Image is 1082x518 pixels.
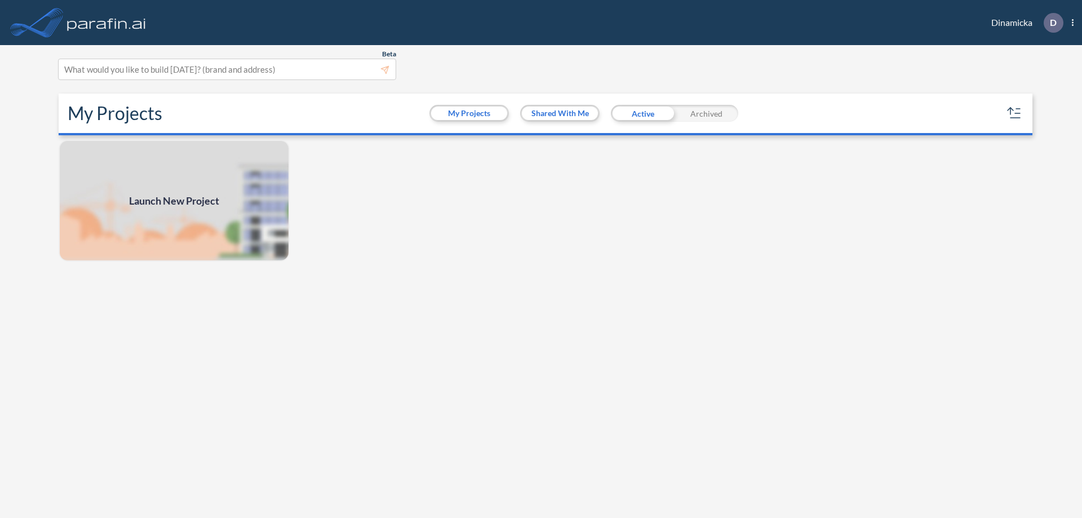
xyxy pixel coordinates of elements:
[129,193,219,209] span: Launch New Project
[1005,104,1023,122] button: sort
[431,107,507,120] button: My Projects
[522,107,598,120] button: Shared With Me
[1050,17,1057,28] p: D
[68,103,162,124] h2: My Projects
[59,140,290,262] a: Launch New Project
[675,105,738,122] div: Archived
[59,140,290,262] img: add
[382,50,396,59] span: Beta
[611,105,675,122] div: Active
[65,11,148,34] img: logo
[974,13,1074,33] div: Dinamicka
